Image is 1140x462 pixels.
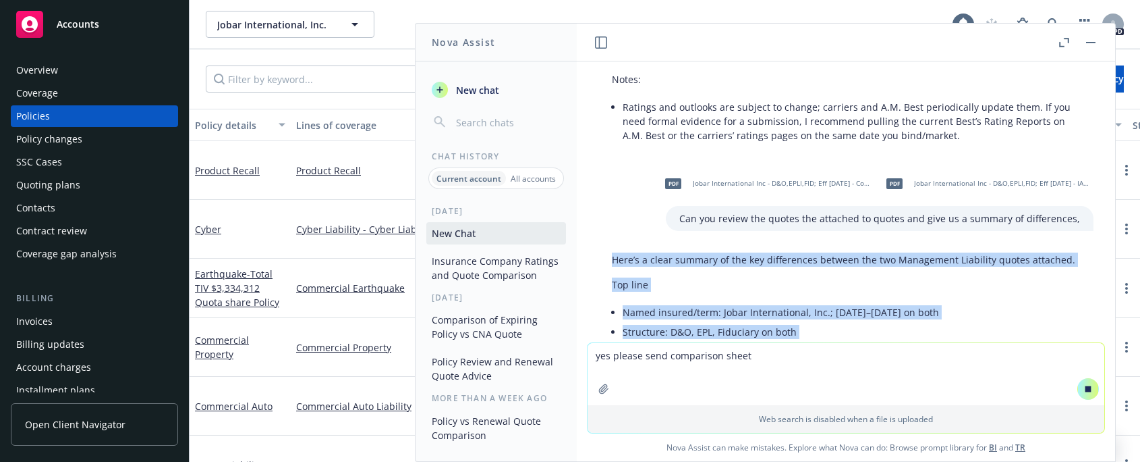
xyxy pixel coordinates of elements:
[623,322,1080,342] li: Structure: D&O, EPL, Fiduciary on both
[296,163,454,178] a: Product Recall
[11,59,178,81] a: Overview
[11,174,178,196] a: Quoting plans
[16,197,55,219] div: Contacts
[1040,11,1067,38] a: Search
[1118,221,1135,237] a: more
[886,178,903,188] span: pdf
[416,151,577,162] div: Chat History
[195,164,260,177] a: Product Recall
[914,179,1091,188] span: Jobar International Inc - D&O,EPLI,FID; Eff [DATE] - IAT - QUOTE.pdf
[11,357,178,378] a: Account charges
[582,434,1110,461] span: Nova Assist can make mistakes. Explore what Nova can do: Browse prompt library for and
[511,173,556,184] p: All accounts
[16,334,84,355] div: Billing updates
[656,167,872,201] div: pdfJobar International Inc - D&O,EPLI,FID; Eff [DATE] - Counterpart - QUOTE.pdf
[217,18,334,32] span: Jobar International, Inc.
[1009,11,1036,38] a: Report a Bug
[436,173,501,184] p: Current account
[291,109,459,141] button: Lines of coverage
[195,223,221,236] a: Cyber
[190,109,291,141] button: Policy details
[426,250,566,286] button: Insurance Company Ratings and Quote Comparison
[612,72,1080,86] p: Notes:
[612,253,1080,267] p: Here’s a clear summary of the key differences between the two Management Liability quotes attached.
[16,105,50,127] div: Policies
[16,82,58,104] div: Coverage
[25,417,125,432] span: Open Client Navigator
[16,243,117,265] div: Coverage gap analysis
[11,128,178,150] a: Policy changes
[623,303,1080,322] li: Named insured/term: Jobar International, Inc.; [DATE]–[DATE] on both
[16,220,87,242] div: Contract review
[16,128,82,150] div: Policy changes
[426,309,566,345] button: Comparison of Expiring Policy vs CNA Quote
[195,400,273,413] a: Commercial Auto
[426,78,566,102] button: New chat
[11,380,178,401] a: Installment plans
[1118,339,1135,355] a: more
[453,83,499,97] span: New chat
[296,340,454,355] a: Commercial Property
[16,357,91,378] div: Account charges
[11,220,178,242] a: Contract review
[11,243,178,265] a: Coverage gap analysis
[11,82,178,104] a: Coverage
[16,59,58,81] div: Overview
[679,211,1080,226] p: Can you review the quotes the attached to quotes and give us a summary of differences,
[416,392,577,404] div: More than a week ago
[16,380,95,401] div: Installment plans
[1015,442,1025,453] a: TR
[426,410,566,446] button: Policy vs Renewal Quote Comparison
[296,118,439,132] div: Lines of coverage
[416,205,577,217] div: [DATE]
[16,174,80,196] div: Quoting plans
[11,311,178,332] a: Invoices
[57,19,99,30] span: Accounts
[296,399,454,413] a: Commercial Auto Liability
[693,179,870,188] span: Jobar International Inc - D&O,EPLI,FID; Eff [DATE] - Counterpart - QUOTE.pdf
[426,222,566,245] button: New Chat
[1071,11,1098,38] a: Switch app
[453,113,561,132] input: Search chats
[623,97,1080,145] li: Ratings and outlooks are subject to change; carriers and A.M. Best periodically update them. If y...
[206,66,439,93] input: Filter by keyword...
[16,311,53,332] div: Invoices
[16,151,62,173] div: SSC Cases
[612,278,1080,292] p: Top line
[11,334,178,355] a: Billing updates
[11,292,178,305] div: Billing
[195,267,279,309] span: - Total TIV $3,334,312 Quota share Policy
[665,178,681,188] span: pdf
[1118,280,1135,297] a: more
[11,197,178,219] a: Contacts
[432,35,495,49] h1: Nova Assist
[426,351,566,387] button: Policy Review and Renewal Quote Advice
[11,151,178,173] a: SSC Cases
[195,118,270,132] div: Policy details
[11,105,178,127] a: Policies
[195,267,279,309] a: Earthquake
[195,334,249,361] a: Commercial Property
[1118,162,1135,178] a: more
[296,281,454,295] a: Commercial Earthquake
[206,11,374,38] button: Jobar International, Inc.
[1118,398,1135,414] a: more
[416,292,577,303] div: [DATE]
[978,11,1005,38] a: Start snowing
[296,222,454,236] a: Cyber Liability - Cyber Liability
[11,5,178,43] a: Accounts
[596,413,1096,425] p: Web search is disabled when a file is uploaded
[878,167,1093,201] div: pdfJobar International Inc - D&O,EPLI,FID; Eff [DATE] - IAT - QUOTE.pdf
[989,442,997,453] a: BI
